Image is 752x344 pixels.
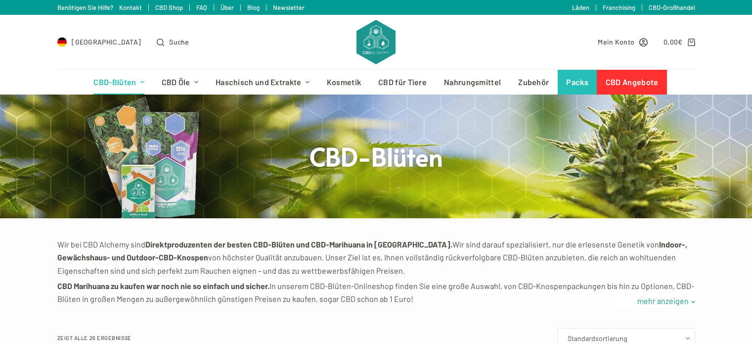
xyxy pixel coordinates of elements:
a: Blog [247,3,260,11]
span: Mein Konto [598,36,634,48]
h1: CBD-Blüten [191,140,562,172]
span: [GEOGRAPHIC_DATA] [72,36,141,48]
strong: Direktproduzenten der besten CBD-Blüten und CBD-Marihuana in [GEOGRAPHIC_DATA] [145,240,450,249]
a: CBD Angebote [597,70,667,95]
a: Packs [558,70,597,95]
a: Haschisch und Extrakte [207,70,318,95]
nav: Header-Menü [85,70,667,95]
a: CBD-Blüten [85,70,153,95]
p: Wir bei CBD Alchemy sind Wir sind darauf spezialisiert, nur die erlesenste Genetik von von höchst... [57,238,695,277]
a: Franchising [603,3,635,11]
a: CBD-Großhandel [649,3,695,11]
a: Newsletter [273,3,305,11]
a: CBD Shop [155,3,183,11]
bdi: 0,00 [664,38,683,46]
strong: CBD Marihuana zu kaufen war noch nie so einfach und sicher. [57,281,269,291]
a: Shopping cart [664,36,695,48]
span: Suche [169,36,189,48]
span: € [678,38,682,46]
img: DE Flag [57,37,67,47]
a: Select Country [57,36,141,48]
p: Um die höchste Qualität und Potenz der Wirkung unserer CBD-Marihuana-Blüten zu garantieren, führe... [57,308,695,334]
a: CBD für Tiere [370,70,436,95]
a: FAQ [196,3,207,11]
a: Kosmetik [318,70,369,95]
img: CBD Alchemy [356,20,395,64]
p: In unserem CBD-Blüten-Onlineshop finden Sie eine große Auswahl, von CBD-Knospenpackungen bis hin ... [57,280,695,306]
a: Nahrungsmittel [436,70,510,95]
button: Open search form [157,36,189,48]
p: Zeigt alle 26 Ergebnisse [57,334,132,343]
a: Über [221,3,234,11]
a: CBD Öle [153,70,207,95]
a: Zubehör [510,70,558,95]
a: mehr anzeigen [631,295,695,307]
a: Mein Konto [598,36,648,48]
strong: . [450,240,452,249]
a: Benötigen Sie Hilfe? Kontakt [57,3,142,11]
a: Läden [572,3,589,11]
